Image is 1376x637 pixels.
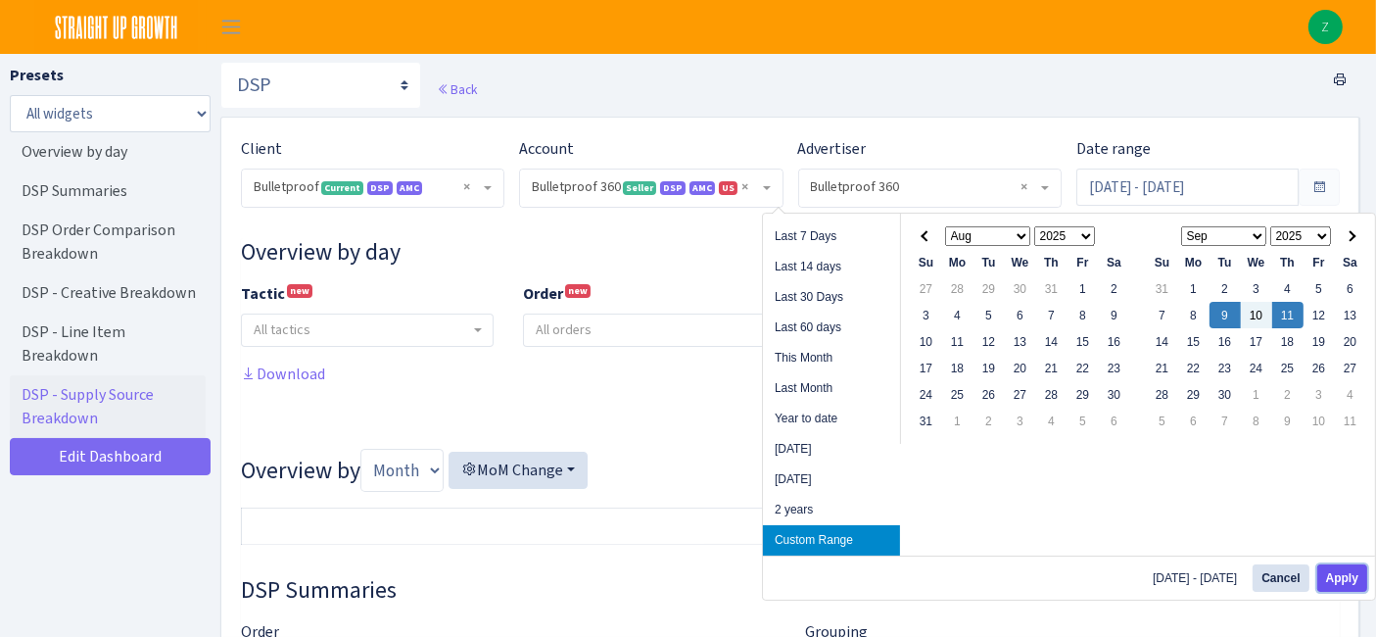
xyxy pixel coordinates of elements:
[1147,355,1178,381] td: 21
[1210,249,1241,275] th: Tu
[1147,381,1178,408] td: 28
[1005,328,1036,355] td: 13
[942,408,973,434] td: 1
[973,355,1005,381] td: 19
[523,283,563,304] b: Order
[911,302,942,328] td: 3
[911,381,942,408] td: 24
[1241,381,1272,408] td: 1
[254,177,480,197] span: Bulletproof <span class="badge badge-success">Current</span><span class="badge badge-primary">DSP...
[1099,355,1130,381] td: 23
[1178,408,1210,434] td: 6
[1317,564,1367,592] button: Apply
[973,249,1005,275] th: Tu
[1304,381,1335,408] td: 3
[1335,381,1366,408] td: 4
[763,465,900,495] li: [DATE]
[287,284,312,298] sup: new
[660,181,686,195] span: DSP
[1241,355,1272,381] td: 24
[437,80,477,98] a: Back
[942,355,973,381] td: 18
[241,137,282,161] label: Client
[742,177,749,197] span: Remove all items
[254,320,310,339] span: All tactics
[1068,275,1099,302] td: 1
[763,525,900,556] li: Custom Range
[1147,249,1178,275] th: Su
[942,275,973,302] td: 28
[519,137,574,161] label: Account
[1147,302,1178,328] td: 7
[207,11,256,43] button: Toggle navigation
[763,221,900,252] li: Last 7 Days
[1308,10,1343,44] a: Z
[1068,408,1099,434] td: 5
[798,137,867,161] label: Advertiser
[463,177,470,197] span: Remove all items
[1272,302,1304,328] td: 11
[1036,302,1068,328] td: 7
[763,495,900,525] li: 2 years
[1304,249,1335,275] th: Fr
[1036,355,1068,381] td: 21
[1272,381,1304,408] td: 2
[1068,302,1099,328] td: 8
[1304,408,1335,434] td: 10
[1005,275,1036,302] td: 30
[1068,355,1099,381] td: 22
[763,373,900,404] li: Last Month
[1210,328,1241,355] td: 16
[973,275,1005,302] td: 29
[1099,249,1130,275] th: Sa
[1005,408,1036,434] td: 3
[1036,381,1068,408] td: 28
[10,313,206,375] a: DSP - Line Item Breakdown
[1272,249,1304,275] th: Th
[1099,328,1130,355] td: 16
[1210,408,1241,434] td: 7
[10,132,206,171] a: Overview by day
[10,375,206,438] a: DSP - Supply Source Breakdown
[763,282,900,313] li: Last 30 Days
[973,328,1005,355] td: 12
[1178,249,1210,275] th: Mo
[1036,328,1068,355] td: 14
[1272,275,1304,302] td: 4
[911,408,942,434] td: 31
[241,364,325,384] a: Download
[1178,381,1210,408] td: 29
[1178,328,1210,355] td: 15
[241,238,1340,267] h3: Widget #10
[1153,572,1245,584] span: [DATE] - [DATE]
[1068,381,1099,408] td: 29
[973,408,1005,434] td: 2
[1335,328,1366,355] td: 20
[1335,275,1366,302] td: 6
[10,64,64,87] label: Presets
[524,315,870,346] input: All orders
[532,177,758,197] span: Bulletproof 360 <span class="badge badge-success">Seller</span><span class="badge badge-primary">...
[1272,408,1304,434] td: 9
[942,381,973,408] td: 25
[1147,408,1178,434] td: 5
[911,249,942,275] th: Su
[1304,302,1335,328] td: 12
[942,328,973,355] td: 11
[763,252,900,282] li: Last 14 days
[1210,381,1241,408] td: 30
[242,170,503,207] span: Bulletproof <span class="badge badge-success">Current</span><span class="badge badge-primary">DSP...
[1308,10,1343,44] img: Zach Belous
[321,181,363,195] span: Current
[1304,355,1335,381] td: 26
[1210,302,1241,328] td: 9
[1335,302,1366,328] td: 13
[689,181,715,195] span: Amazon Marketing Cloud
[1099,408,1130,434] td: 6
[1099,381,1130,408] td: 30
[1068,328,1099,355] td: 15
[1036,275,1068,302] td: 31
[10,171,206,211] a: DSP Summaries
[1147,275,1178,302] td: 31
[10,438,211,475] a: Edit Dashboard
